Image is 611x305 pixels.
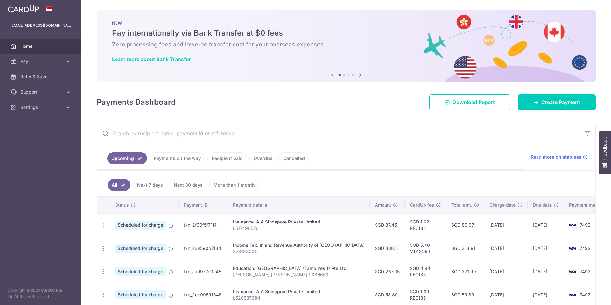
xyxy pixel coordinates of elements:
span: 7492 [580,269,591,274]
a: More than 1 month [209,179,259,191]
span: Total amt. [451,202,472,208]
a: Overdue [249,152,277,164]
a: All [108,179,130,191]
p: NEW [112,20,580,25]
td: [DATE] [484,237,528,260]
h5: Pay internationally via Bank Transfer at $0 fees [112,28,580,38]
span: 7492 [580,245,591,251]
p: L520537684 [233,295,365,301]
a: Download Report [429,94,510,110]
td: SGD 89.07 [446,213,484,237]
span: Scheduled for charge [115,290,166,299]
td: SGD 267.05 [370,260,405,283]
p: [PERSON_NAME] [PERSON_NAME] 0086653 [233,272,365,278]
div: Income Tax. Inland Revenue Authority of [GEOGRAPHIC_DATA] [233,242,365,248]
span: 7492 [580,292,591,297]
a: Next 30 days [170,179,207,191]
span: Support [20,89,62,95]
span: Refer & Save [20,74,62,80]
td: [DATE] [528,237,564,260]
span: 7492 [580,222,591,228]
span: Charge date [489,202,516,208]
td: [DATE] [528,260,564,283]
p: L517496576 [233,225,365,231]
td: [DATE] [528,213,564,237]
button: Feedback - Show survey [599,131,611,174]
td: txn_2f30f5f71f4 [179,213,228,237]
th: Payment details [228,197,370,213]
a: Create Payment [518,94,596,110]
a: Payments on the way [150,152,205,164]
span: Amount [375,202,391,208]
a: Learn more about Bank Transfer [112,56,191,62]
img: Bank Card [566,291,579,299]
span: Home [20,43,62,49]
td: SGD 87.45 [370,213,405,237]
td: [DATE] [484,213,528,237]
span: Status [115,202,129,208]
a: Upcoming [107,152,147,164]
td: SGD 308.51 [370,237,405,260]
td: SGD 271.99 [446,260,484,283]
span: Pay [20,58,62,65]
p: [EMAIL_ADDRESS][DOMAIN_NAME] [10,22,71,29]
th: Payment ID [179,197,228,213]
img: Bank Card [566,221,579,229]
div: Insurance. AIA Singapore Private Limited [233,219,365,225]
td: [DATE] [484,260,528,283]
span: Due date [533,202,552,208]
td: txn_aad977c0c45 [179,260,228,283]
img: CardUp [8,5,39,13]
span: Settings [20,104,62,110]
a: Next 7 days [133,179,167,191]
div: Education. [GEOGRAPHIC_DATA] (Tampines 1) Pte Ltd [233,265,365,272]
span: Create Payment [541,98,580,106]
span: CardUp fee [410,202,434,208]
span: Feedback [602,137,608,160]
h4: Payments Dashboard [97,96,176,108]
img: Bank Card [566,245,579,252]
input: Search by recipient name, payment id or reference [97,123,580,144]
a: Read more on statuses [531,154,588,160]
p: S7813302C [233,248,365,255]
div: Insurance. AIA Singapore Private Limited [233,288,365,295]
td: txn_43e590b7f34 [179,237,228,260]
td: SGD 1.62 REC185 [405,213,446,237]
img: Bank transfer banner [97,10,596,82]
td: SGD 4.94 REC185 [405,260,446,283]
h6: Zero processing fees and lowered transfer cost for your overseas expenses [112,41,580,48]
td: SGD 5.40 VTAX25R [405,237,446,260]
td: SGD 313.91 [446,237,484,260]
a: Cancelled [279,152,309,164]
span: Download Report [453,98,495,106]
span: Read more on statuses [531,154,581,160]
a: Recipient paid [207,152,247,164]
span: Scheduled for charge [115,244,166,253]
img: Bank Card [566,268,579,275]
span: Scheduled for charge [115,267,166,276]
span: Scheduled for charge [115,221,166,230]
